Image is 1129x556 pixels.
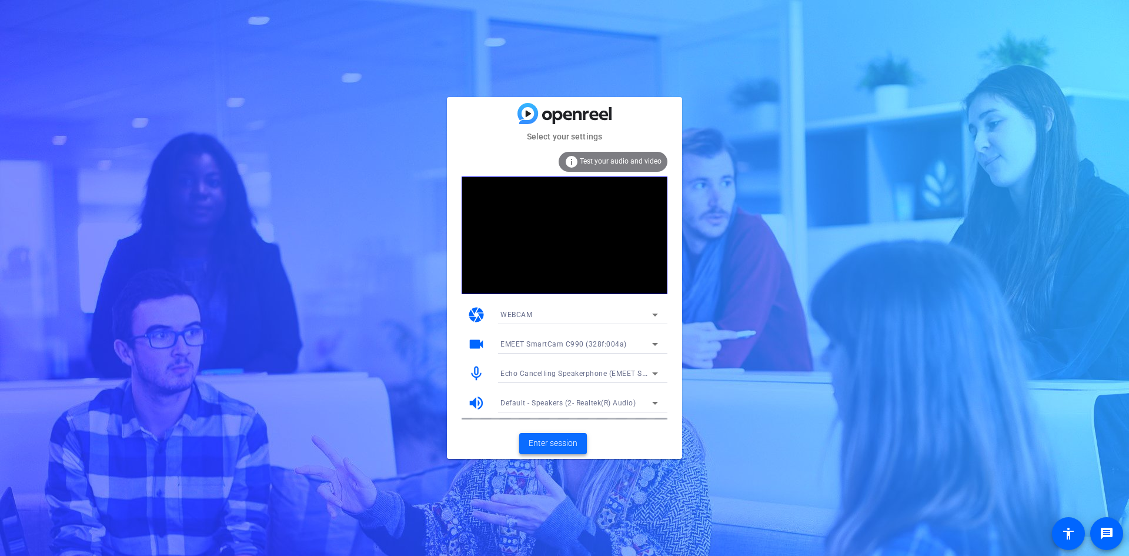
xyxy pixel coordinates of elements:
[467,306,485,324] mat-icon: camera
[519,433,587,454] button: Enter session
[564,155,579,169] mat-icon: info
[580,157,662,165] span: Test your audio and video
[1100,527,1114,541] mat-icon: message
[529,437,577,450] span: Enter session
[447,130,682,143] mat-card-subtitle: Select your settings
[467,335,485,353] mat-icon: videocam
[517,103,612,124] img: blue-gradient.svg
[467,365,485,382] mat-icon: mic_none
[467,394,485,412] mat-icon: volume_up
[1061,527,1075,541] mat-icon: accessibility
[500,399,636,407] span: Default - Speakers (2- Realtek(R) Audio)
[500,340,627,348] span: EMEET SmartCam C990 (328f:004a)
[500,311,532,319] span: WEBCAM
[500,368,740,378] span: Echo Cancelling Speakerphone (EMEET SmartCam C990) (328f:004a)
